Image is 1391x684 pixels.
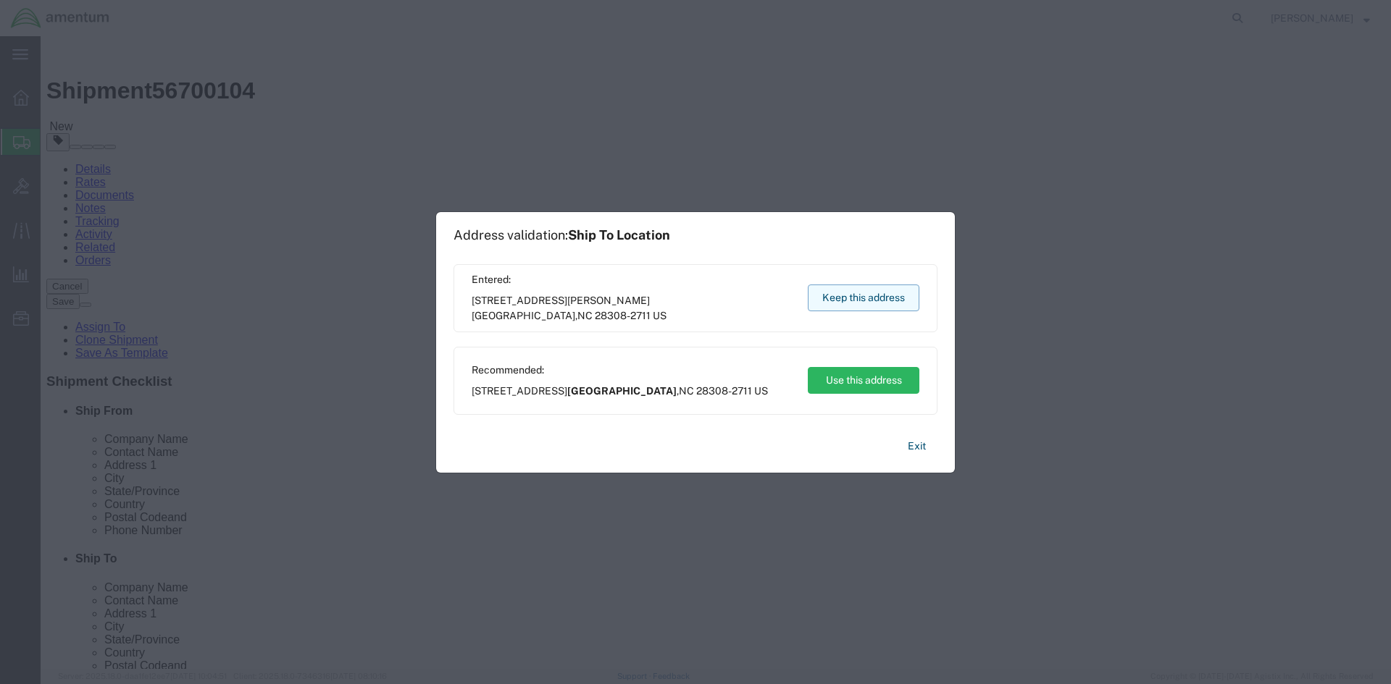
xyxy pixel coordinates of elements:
[896,434,937,459] button: Exit
[472,295,650,321] span: [PERSON_NAME][GEOGRAPHIC_DATA]
[679,385,694,397] span: NC
[472,363,768,378] span: Recommended:
[808,367,919,394] button: Use this address
[696,385,752,397] span: 28308-2711
[808,284,919,311] button: Keep this address
[568,227,670,242] span: Ship To Location
[754,385,768,397] span: US
[567,385,677,397] span: [GEOGRAPHIC_DATA]
[595,310,651,321] span: 28308-2711
[653,310,667,321] span: US
[472,384,768,399] span: [STREET_ADDRESS] ,
[472,293,794,324] span: [STREET_ADDRESS] ,
[454,227,670,243] h1: Address validation:
[472,272,794,287] span: Entered:
[577,310,593,321] span: NC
